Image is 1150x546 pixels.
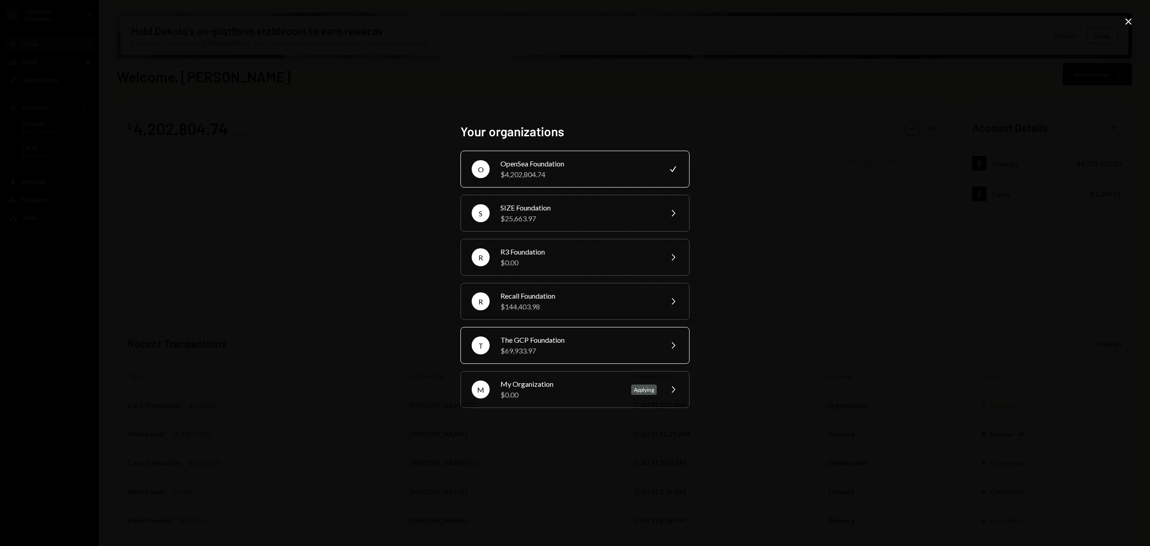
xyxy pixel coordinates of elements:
[500,345,657,356] div: $69,933.97
[500,301,657,312] div: $144,403.98
[472,204,490,222] div: S
[500,169,657,180] div: $4,202,804.74
[472,292,490,310] div: R
[460,371,690,408] button: MMy Organization$0.00Applying
[500,257,657,268] div: $0.00
[472,380,490,398] div: M
[460,195,690,232] button: SSIZE Foundation$25,663.97
[460,123,690,140] h2: Your organizations
[631,385,657,395] div: Applying
[500,202,657,213] div: SIZE Foundation
[460,151,690,188] button: OOpenSea Foundation$4,202,804.74
[460,283,690,320] button: RRecall Foundation$144,403.98
[500,158,657,169] div: OpenSea Foundation
[500,246,657,257] div: R3 Foundation
[500,335,657,345] div: The GCP Foundation
[500,389,620,400] div: $0.00
[500,213,657,224] div: $25,663.97
[500,291,657,301] div: Recall Foundation
[460,327,690,364] button: TThe GCP Foundation$69,933.97
[472,336,490,354] div: T
[472,160,490,178] div: O
[472,248,490,266] div: R
[500,379,620,389] div: My Organization
[460,239,690,276] button: RR3 Foundation$0.00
